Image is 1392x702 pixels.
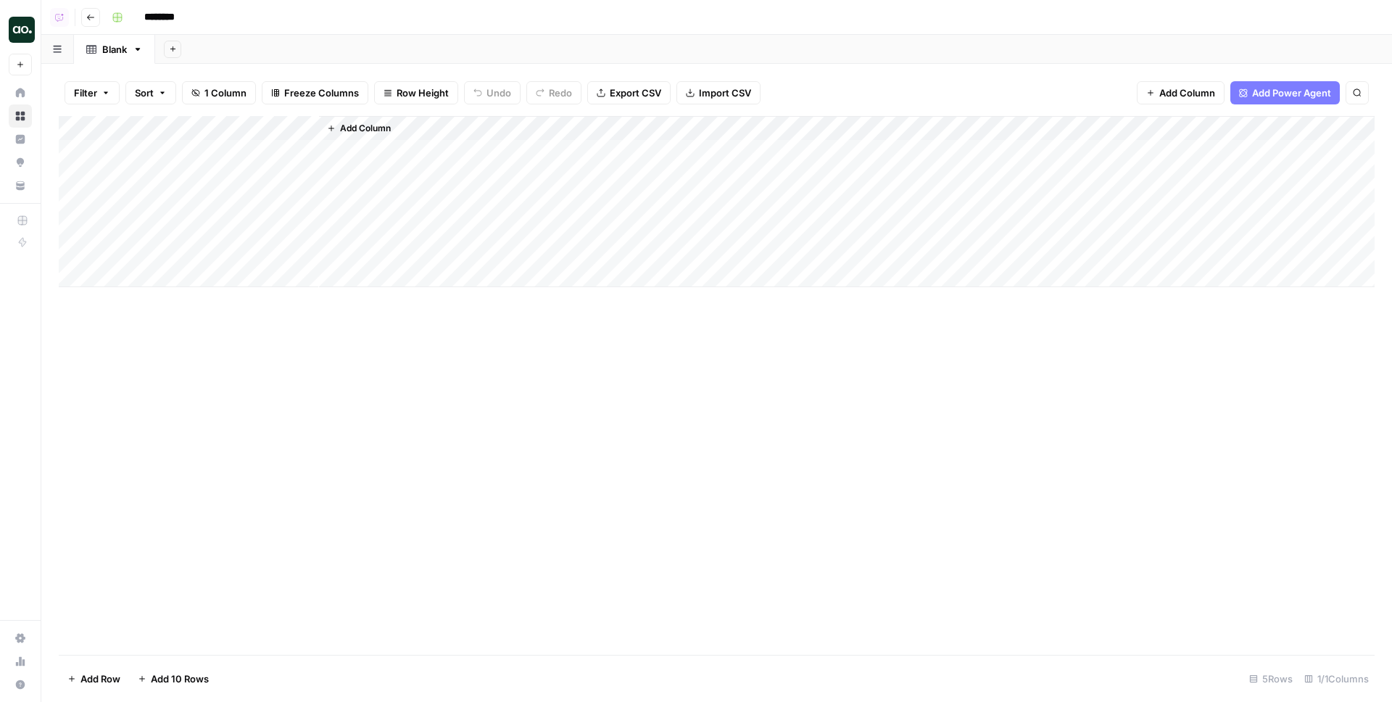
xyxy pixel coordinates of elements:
button: Export CSV [587,81,671,104]
div: 1/1 Columns [1298,667,1375,690]
span: Redo [549,86,572,100]
div: Blank [102,42,127,57]
button: Sort [125,81,176,104]
a: Browse [9,104,32,128]
button: Workspace: Power Steps [Admin] [9,12,32,48]
button: Add Row [59,667,129,690]
span: Sort [135,86,154,100]
button: Add Column [321,119,397,138]
span: Undo [486,86,511,100]
button: Help + Support [9,673,32,696]
button: Add Column [1137,81,1225,104]
button: Freeze Columns [262,81,368,104]
a: Your Data [9,174,32,197]
button: Import CSV [676,81,761,104]
span: Export CSV [610,86,661,100]
span: Add Row [80,672,120,686]
button: 1 Column [182,81,256,104]
a: Home [9,81,32,104]
span: Freeze Columns [284,86,359,100]
a: Settings [9,627,32,650]
a: Insights [9,128,32,151]
span: Import CSV [699,86,751,100]
span: 1 Column [204,86,246,100]
a: Usage [9,650,32,673]
span: Filter [74,86,97,100]
a: Blank [74,35,155,64]
button: Redo [526,81,581,104]
span: Add Power Agent [1252,86,1331,100]
span: Add 10 Rows [151,672,209,686]
button: Add Power Agent [1230,81,1340,104]
button: Add 10 Rows [129,667,217,690]
span: Add Column [340,122,391,135]
div: 5 Rows [1243,667,1298,690]
img: Power Steps [Admin] Logo [9,17,35,43]
button: Filter [65,81,120,104]
a: Opportunities [9,151,32,174]
span: Add Column [1159,86,1215,100]
span: Row Height [397,86,449,100]
button: Undo [464,81,521,104]
button: Row Height [374,81,458,104]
